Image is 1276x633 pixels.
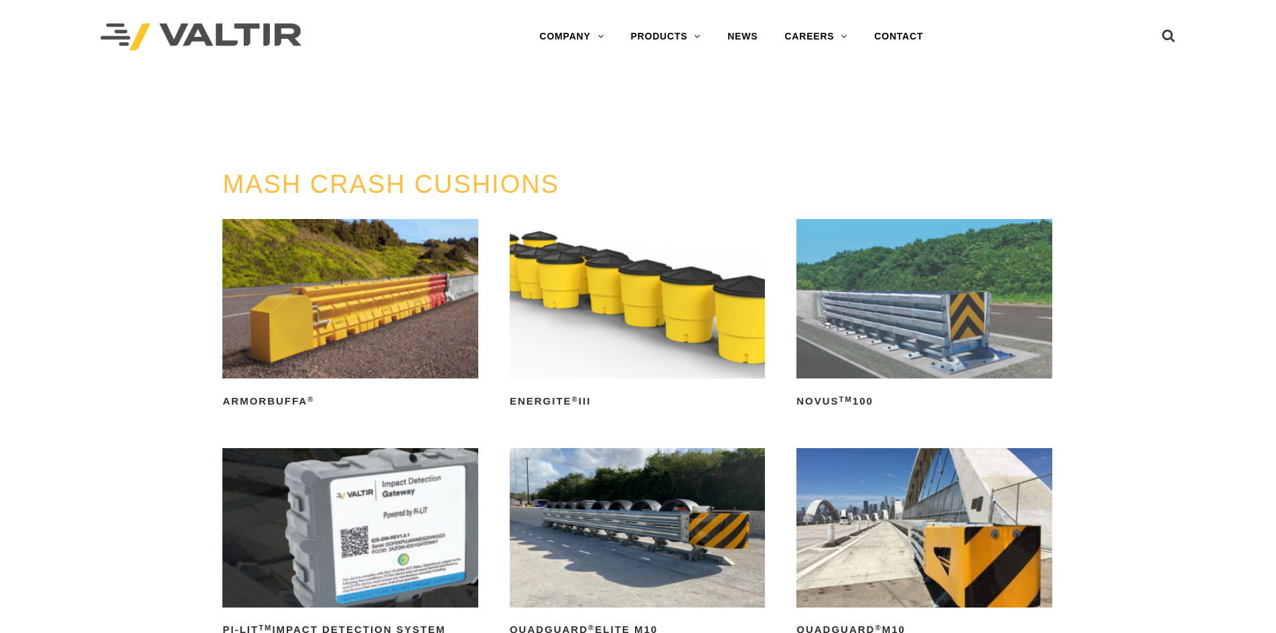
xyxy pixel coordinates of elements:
a: PRODUCTS [617,23,714,50]
img: Valtir [100,23,301,51]
a: MASH CRASH CUSHIONS [222,170,559,198]
a: NOVUSTM100 [796,219,1052,412]
h2: NOVUS 100 [796,391,1052,412]
a: COMPANY [526,23,617,50]
sup: ® [588,624,595,632]
sup: ® [307,395,314,403]
sup: ® [875,624,881,632]
a: CAREERS [771,23,861,50]
h2: ArmorBuffa [222,391,478,412]
a: ArmorBuffa® [222,219,478,412]
a: NEWS [714,23,771,50]
h2: ENERGITE III [510,391,765,412]
sup: TM [839,395,853,403]
sup: ® [572,395,579,403]
a: ENERGITE®III [510,219,765,412]
sup: TM [259,624,272,632]
a: CONTACT [861,23,936,50]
